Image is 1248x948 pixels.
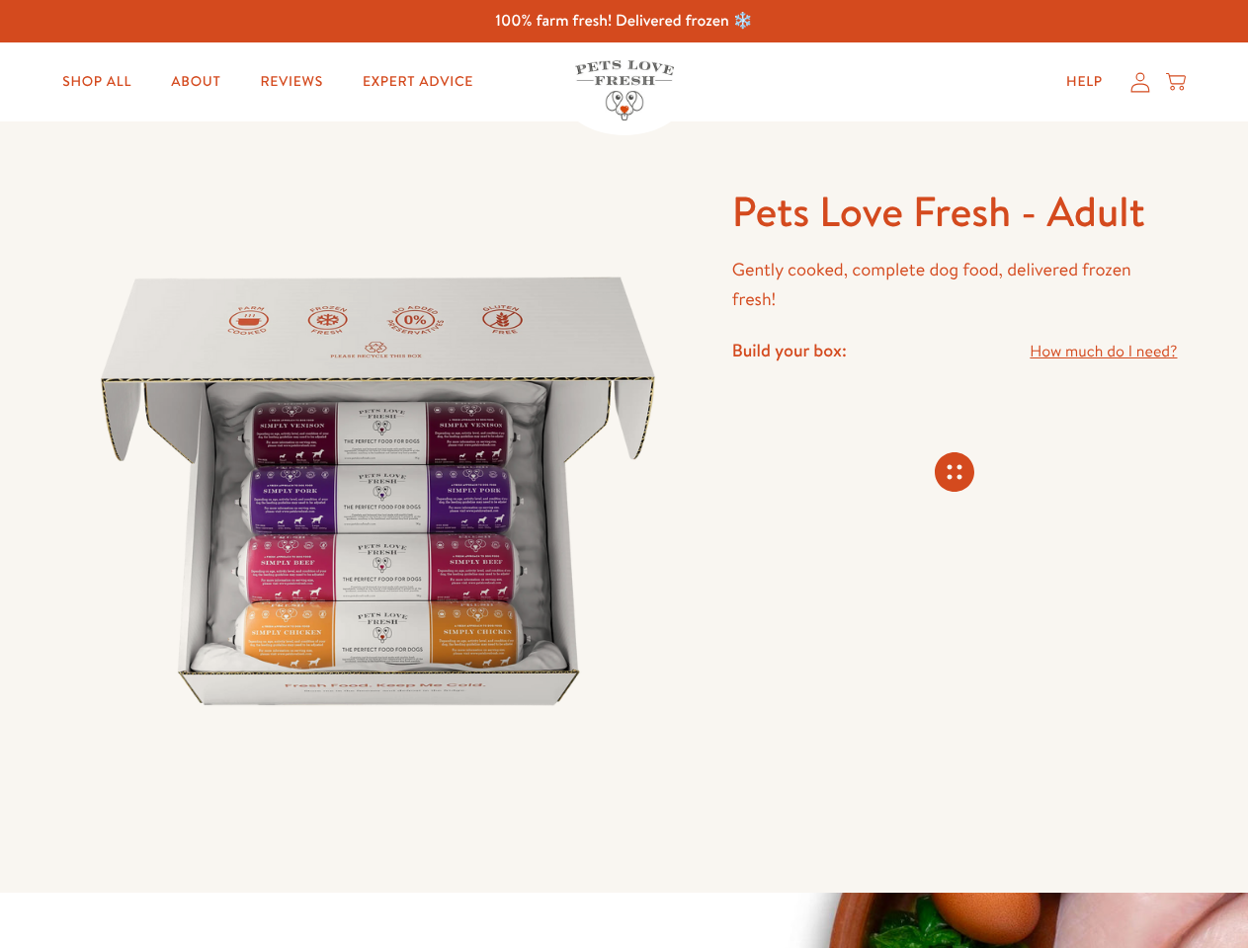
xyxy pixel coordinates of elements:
[1030,339,1177,365] a: How much do I need?
[732,339,847,361] h4: Build your box:
[732,255,1178,315] p: Gently cooked, complete dog food, delivered frozen fresh!
[46,62,147,102] a: Shop All
[935,452,974,492] svg: Connecting store
[575,60,674,120] img: Pets Love Fresh
[1050,62,1119,102] a: Help
[732,185,1178,239] h1: Pets Love Fresh - Adult
[155,62,236,102] a: About
[71,185,685,798] img: Pets Love Fresh - Adult
[347,62,489,102] a: Expert Advice
[244,62,338,102] a: Reviews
